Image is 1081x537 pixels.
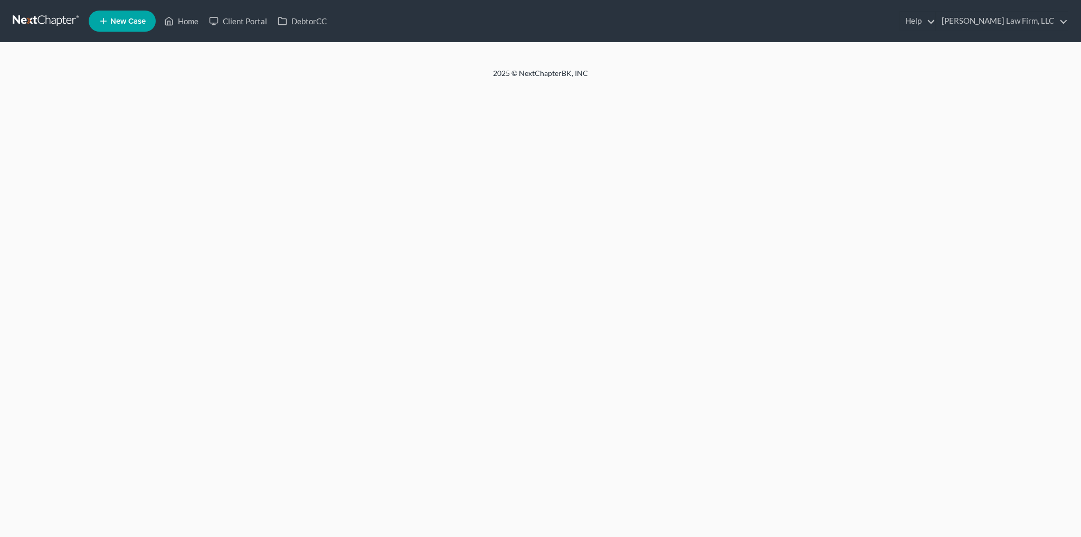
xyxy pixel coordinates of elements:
[240,68,841,87] div: 2025 © NextChapterBK, INC
[272,12,332,31] a: DebtorCC
[159,12,204,31] a: Home
[900,12,935,31] a: Help
[204,12,272,31] a: Client Portal
[936,12,1068,31] a: [PERSON_NAME] Law Firm, LLC
[89,11,156,32] new-legal-case-button: New Case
